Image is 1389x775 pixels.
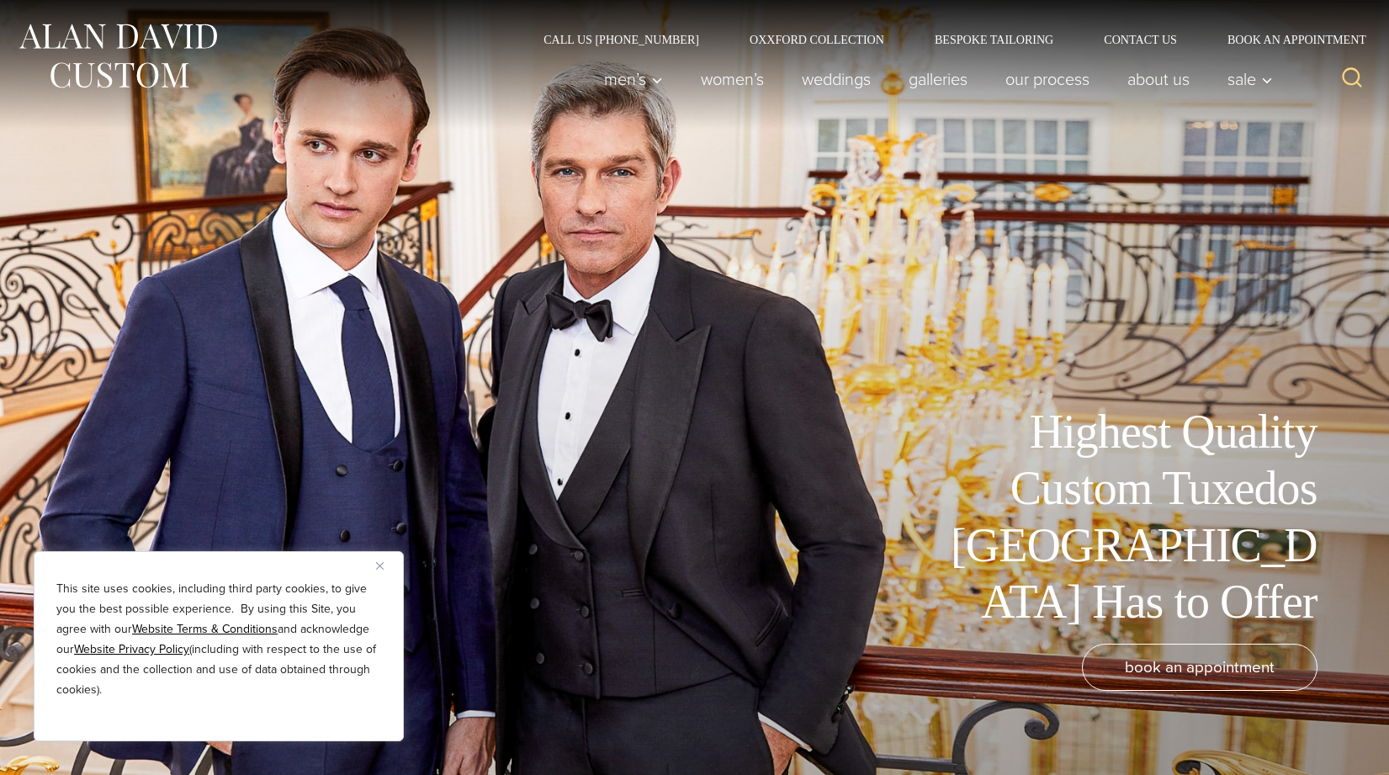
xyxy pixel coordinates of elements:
[518,34,1372,45] nav: Secondary Navigation
[1125,655,1275,679] span: book an appointment
[518,34,724,45] a: Call Us [PHONE_NUMBER]
[586,62,1282,96] nav: Primary Navigation
[1082,644,1317,691] a: book an appointment
[56,579,381,700] p: This site uses cookies, including third party cookies, to give you the best possible experience. ...
[909,34,1079,45] a: Bespoke Tailoring
[376,555,396,576] button: Close
[987,62,1109,96] a: Our Process
[939,404,1317,630] h1: Highest Quality Custom Tuxedos [GEOGRAPHIC_DATA] Has to Offer
[783,62,890,96] a: weddings
[132,620,278,638] a: Website Terms & Conditions
[17,19,219,93] img: Alan David Custom
[604,71,663,88] span: Men’s
[376,562,384,570] img: Close
[682,62,783,96] a: Women’s
[1202,34,1372,45] a: Book an Appointment
[1332,59,1372,99] button: View Search Form
[74,640,189,658] a: Website Privacy Policy
[1079,34,1202,45] a: Contact Us
[724,34,909,45] a: Oxxford Collection
[1227,71,1273,88] span: Sale
[1109,62,1209,96] a: About Us
[890,62,987,96] a: Galleries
